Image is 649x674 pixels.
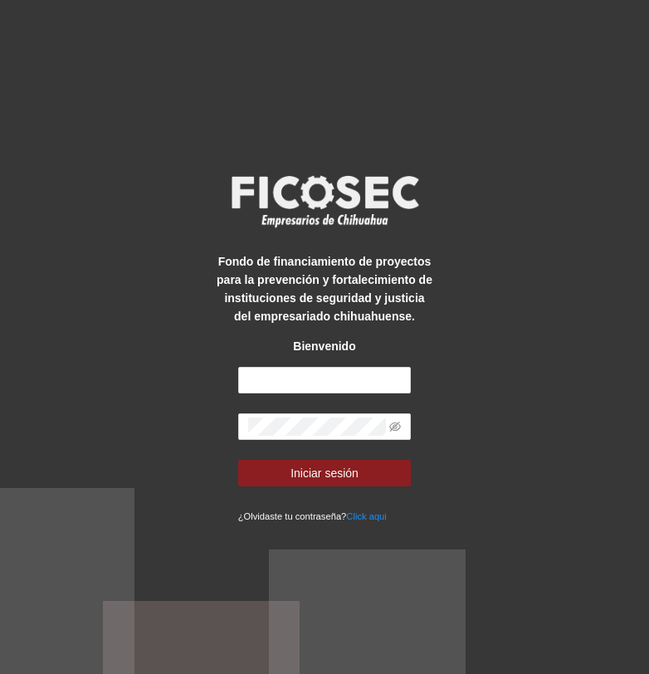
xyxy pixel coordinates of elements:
span: eye-invisible [389,421,401,432]
img: logo [221,170,428,232]
span: Iniciar sesión [290,464,359,482]
strong: Fondo de financiamiento de proyectos para la prevención y fortalecimiento de instituciones de seg... [217,255,432,323]
strong: Bienvenido [293,339,355,353]
a: Click aqui [346,511,387,521]
button: Iniciar sesión [238,460,412,486]
small: ¿Olvidaste tu contraseña? [238,511,387,521]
